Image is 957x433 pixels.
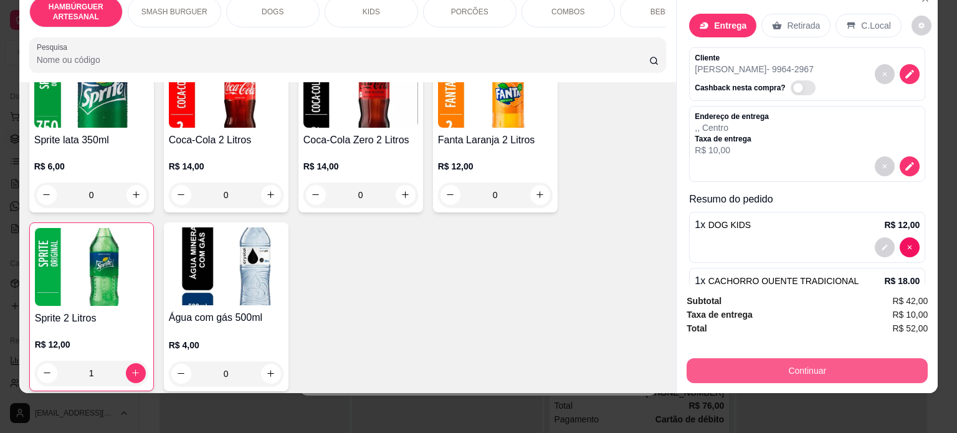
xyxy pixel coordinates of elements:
[126,185,146,205] button: increase-product-quantity
[34,133,149,148] h4: Sprite lata 350ml
[306,185,326,205] button: decrease-product-quantity
[687,310,753,320] strong: Taxa de entrega
[787,19,820,32] p: Retirada
[169,310,283,325] h4: Água com gás 500ml
[687,323,707,333] strong: Total
[708,220,751,230] span: DOG KIDS
[169,227,283,305] img: product-image
[912,16,931,36] button: decrease-product-quantity
[171,364,191,384] button: decrease-product-quantity
[695,112,769,121] p: Endereço de entrega
[687,358,928,383] button: Continuar
[438,160,553,173] p: R$ 12,00
[169,133,283,148] h4: Coca-Cola 2 Litros
[900,64,920,84] button: decrease-product-quantity
[303,160,418,173] p: R$ 14,00
[440,185,460,205] button: decrease-product-quantity
[141,7,207,17] p: SMASH BURGUER
[363,7,380,17] p: KIDS
[303,133,418,148] h4: Coca-Cola Zero 2 Litros
[695,63,820,75] p: [PERSON_NAME] - 9964-2967
[551,7,584,17] p: COMBOS
[689,192,925,207] p: Resumo do pedido
[695,134,769,144] p: Taxa de entrega
[530,185,550,205] button: increase-product-quantity
[438,50,553,128] img: product-image
[695,217,751,232] p: 1 x
[37,363,57,383] button: decrease-product-quantity
[34,50,149,128] img: product-image
[34,160,149,173] p: R$ 6,00
[708,276,859,286] span: CACHORRO QUENTE TRADICIONAL
[37,42,72,52] label: Pesquisa
[169,339,283,351] p: R$ 4,00
[687,296,721,306] strong: Subtotal
[40,2,112,22] p: HAMBÚRGUER ARTESANAL
[892,294,928,308] span: R$ 42,00
[35,228,148,306] img: product-image
[900,156,920,176] button: decrease-product-quantity
[875,156,895,176] button: decrease-product-quantity
[791,80,821,95] label: Automatic updates
[438,133,553,148] h4: Fanta Laranja 2 Litros
[875,64,895,84] button: decrease-product-quantity
[261,364,281,384] button: increase-product-quantity
[884,275,920,287] p: R$ 18,00
[900,237,920,257] button: decrease-product-quantity
[695,274,859,288] p: 1 x
[861,19,890,32] p: C.Local
[884,219,920,231] p: R$ 12,00
[892,321,928,335] span: R$ 52,00
[303,50,418,128] img: product-image
[695,144,769,156] p: R$ 10,00
[126,363,146,383] button: increase-product-quantity
[451,7,488,17] p: PORCÕES
[37,185,57,205] button: decrease-product-quantity
[695,53,820,63] p: Cliente
[35,338,148,351] p: R$ 12,00
[261,185,281,205] button: increase-product-quantity
[650,7,683,17] p: BEBIDAS
[169,160,283,173] p: R$ 14,00
[714,19,746,32] p: Entrega
[37,54,649,66] input: Pesquisa
[262,7,283,17] p: DOGS
[695,121,769,134] p: , , Centro
[171,185,191,205] button: decrease-product-quantity
[169,50,283,128] img: product-image
[396,185,416,205] button: increase-product-quantity
[35,311,148,326] h4: Sprite 2 Litros
[875,237,895,257] button: decrease-product-quantity
[892,308,928,321] span: R$ 10,00
[695,83,785,93] p: Cashback nesta compra?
